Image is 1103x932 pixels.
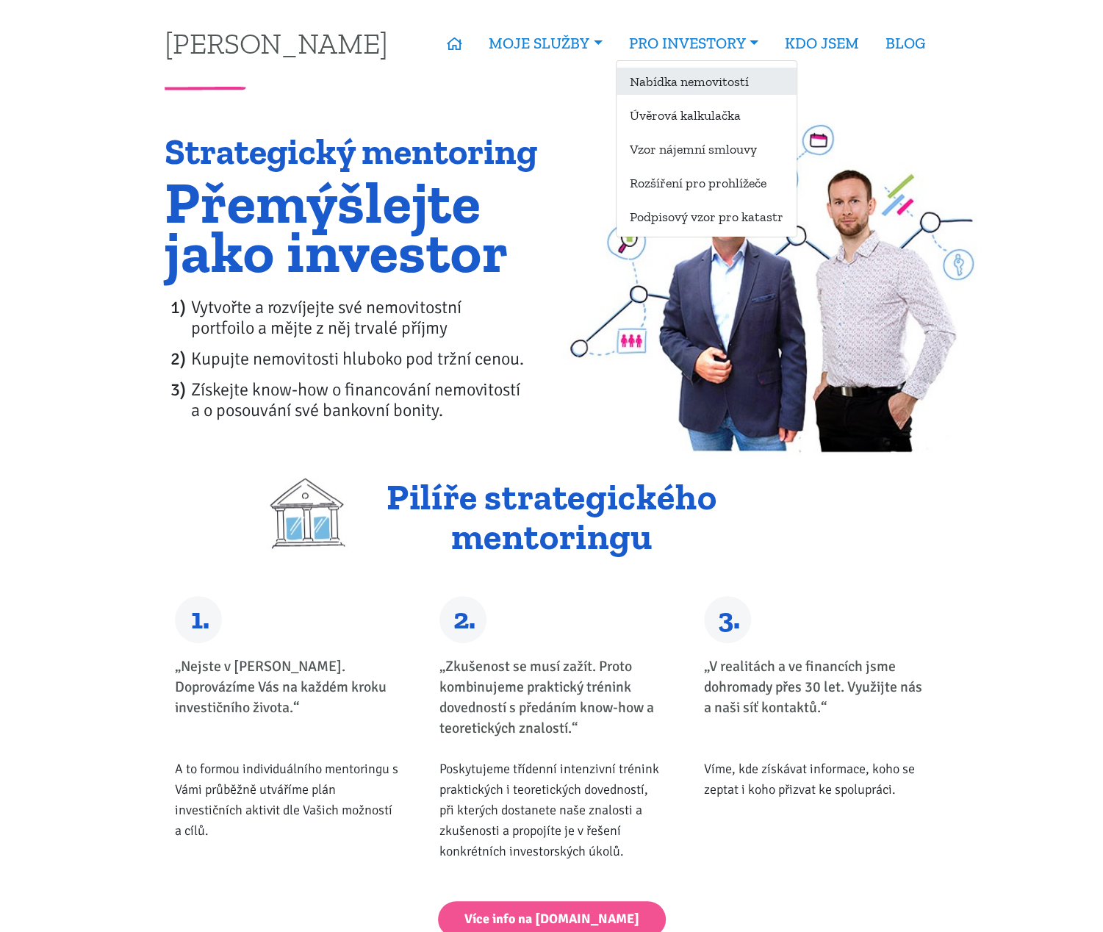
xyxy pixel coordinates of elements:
[191,348,542,369] li: Kupujte nemovitosti hluboko pod tržní cenou.
[175,656,400,752] div: „Nejste v [PERSON_NAME]. Doprovázíme Vás na každém kroku investičního života.“
[617,169,797,196] a: Rozšíření pro prohlížeče
[175,596,222,643] div: 1.
[617,135,797,162] a: Vzor nájemní smlouvy
[165,178,542,276] h1: Přemýšlejte jako investor
[175,759,400,841] div: A to formou individuálního mentoringu s Vámi průběžně utváříme plán investičních aktivit dle Vaši...
[165,132,542,172] h1: Strategický mentoring
[439,656,664,752] div: „Zkušenost se musí zažít. Proto kombinujeme praktický trénink dovedností s předáním know-how a te...
[475,26,615,60] a: MOJE SLUŽBY
[617,101,797,129] a: Úvěrová kalkulačka
[439,759,664,861] div: Poskytujeme třídenní intenzivní trénink praktických i teoretických dovedností, při kterých dostan...
[616,26,772,60] a: PRO INVESTORY
[165,29,388,57] a: [PERSON_NAME]
[191,379,542,420] li: Získejte know-how o financování nemovitostí a o posouvání své bankovní bonity.
[439,596,486,643] div: 2.
[772,26,872,60] a: KDO JSEM
[704,759,929,800] div: Víme, kde získávat informace, koho se zeptat i koho přizvat ke spolupráci.
[704,596,751,643] div: 3.
[872,26,938,60] a: BLOG
[617,68,797,95] a: Nabídka nemovitostí
[617,203,797,230] a: Podpisový vzor pro katastr
[165,478,938,556] h2: Pilíře strategického mentoringu
[704,656,929,752] div: „V realitách a ve financích jsme dohromady přes 30 let. Využijte nás a naši síť kontaktů.“
[191,297,542,338] li: Vytvořte a rozvíjejte své nemovitostní portfoilo a mějte z něj trvalé příjmy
